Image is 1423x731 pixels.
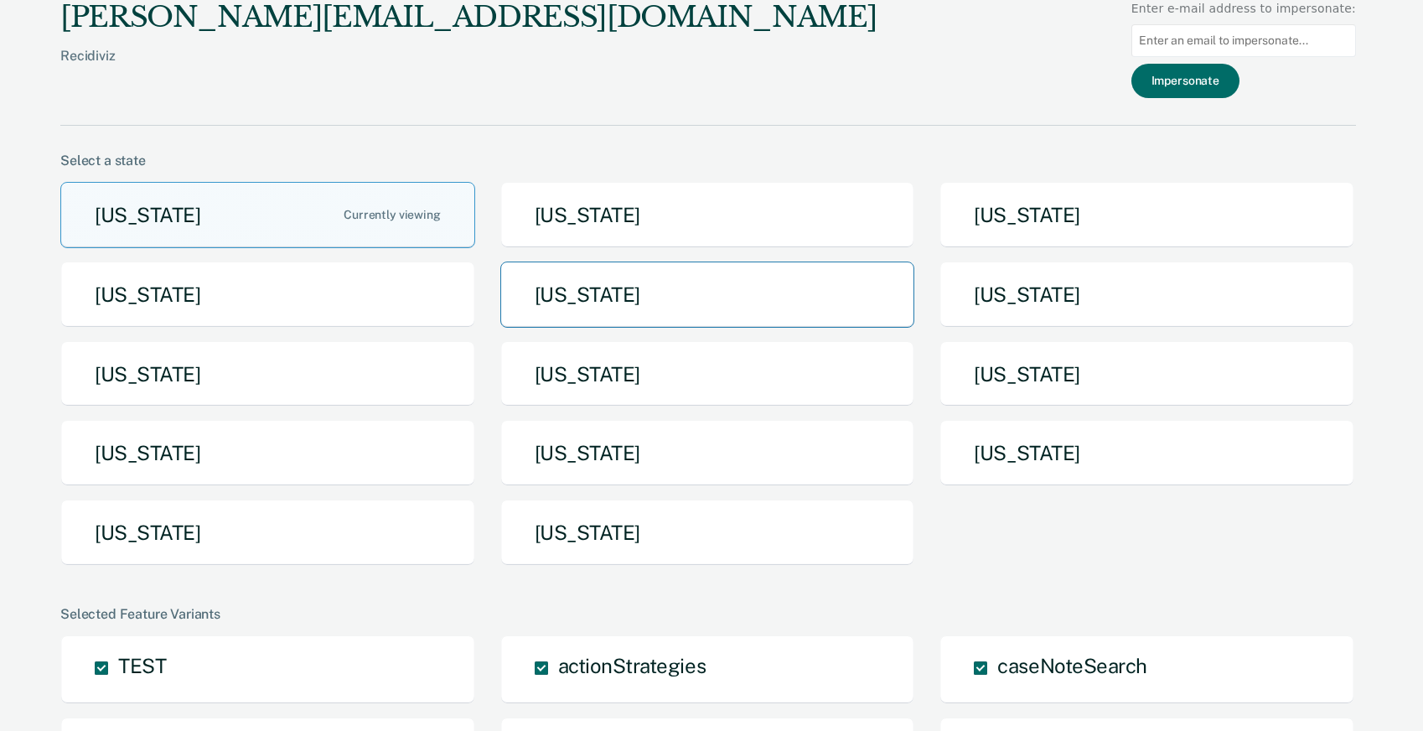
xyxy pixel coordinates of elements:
[60,153,1356,168] div: Select a state
[500,262,915,328] button: [US_STATE]
[939,420,1354,486] button: [US_STATE]
[60,262,475,328] button: [US_STATE]
[60,420,475,486] button: [US_STATE]
[1131,64,1239,98] button: Impersonate
[60,500,475,566] button: [US_STATE]
[500,420,915,486] button: [US_STATE]
[500,341,915,407] button: [US_STATE]
[60,182,475,248] button: [US_STATE]
[1131,24,1356,57] input: Enter an email to impersonate...
[939,262,1354,328] button: [US_STATE]
[60,341,475,407] button: [US_STATE]
[997,654,1146,677] span: caseNoteSearch
[558,654,706,677] span: actionStrategies
[939,341,1354,407] button: [US_STATE]
[500,182,915,248] button: [US_STATE]
[500,500,915,566] button: [US_STATE]
[939,182,1354,248] button: [US_STATE]
[60,48,877,91] div: Recidiviz
[118,654,166,677] span: TEST
[60,606,1356,622] div: Selected Feature Variants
